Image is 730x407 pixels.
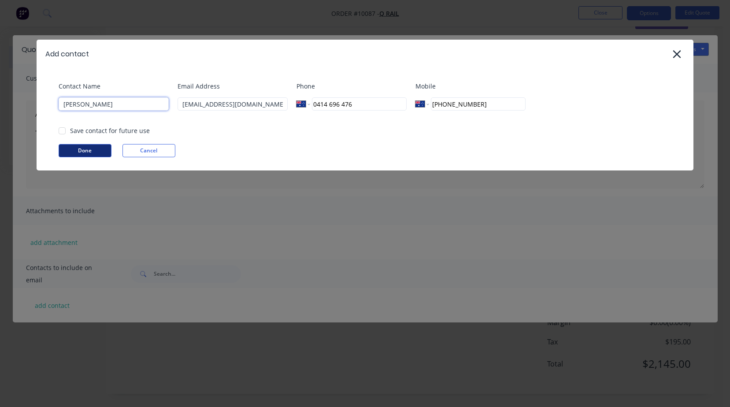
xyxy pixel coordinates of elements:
div: Add contact [45,49,89,59]
div: Save contact for future use [70,126,150,135]
label: Mobile [415,81,526,91]
label: Phone [296,81,407,91]
button: Cancel [122,144,175,157]
button: Done [59,144,111,157]
label: Email Address [178,81,288,91]
label: Contact Name [59,81,169,91]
